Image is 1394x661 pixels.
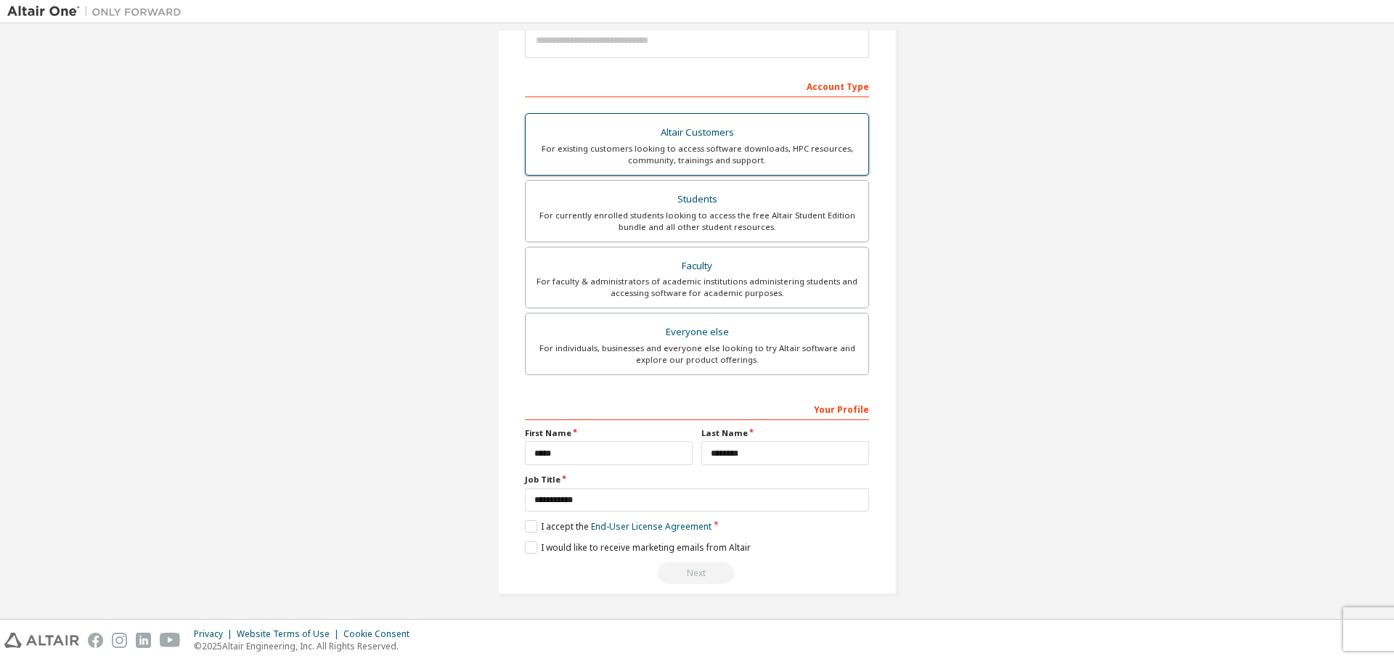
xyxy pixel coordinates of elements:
div: Your Profile [525,397,869,420]
p: © 2025 Altair Engineering, Inc. All Rights Reserved. [194,640,418,652]
label: First Name [525,427,693,439]
div: For individuals, businesses and everyone else looking to try Altair software and explore our prod... [534,342,860,366]
div: Faculty [534,256,860,276]
div: Account Type [525,74,869,97]
img: youtube.svg [160,633,181,648]
div: Website Terms of Use [237,628,343,640]
label: Job Title [525,474,869,485]
div: Everyone else [534,322,860,342]
label: Last Name [701,427,869,439]
div: For currently enrolled students looking to access the free Altair Student Edition bundle and all ... [534,210,860,233]
img: facebook.svg [88,633,103,648]
div: For existing customers looking to access software downloads, HPC resources, community, trainings ... [534,143,860,166]
img: instagram.svg [112,633,127,648]
div: Provide a valid email to continue [525,562,869,584]
label: I accept the [525,520,712,533]
div: Students [534,189,860,210]
img: linkedin.svg [136,633,151,648]
div: For faculty & administrators of academic institutions administering students and accessing softwa... [534,276,860,299]
a: End-User License Agreement [591,520,712,533]
label: I would like to receive marketing emails from Altair [525,541,751,554]
div: Altair Customers [534,123,860,143]
div: Privacy [194,628,237,640]
img: Altair One [7,4,189,19]
div: Cookie Consent [343,628,418,640]
img: altair_logo.svg [4,633,79,648]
